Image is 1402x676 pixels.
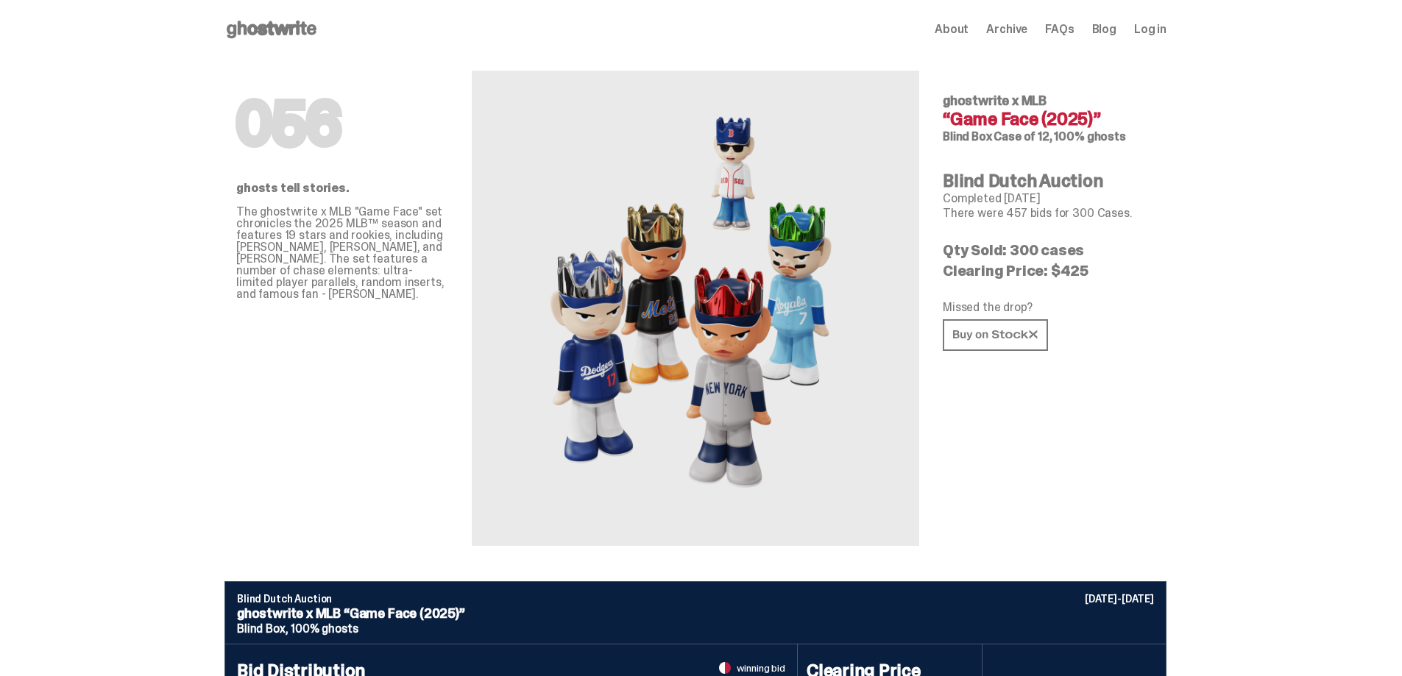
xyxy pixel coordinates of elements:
span: winning bid [737,663,785,673]
a: FAQs [1045,24,1074,35]
span: ghostwrite x MLB [943,92,1047,110]
p: [DATE]-[DATE] [1085,594,1154,604]
a: About [935,24,969,35]
p: Qty Sold: 300 cases [943,243,1155,257]
p: ghosts tell stories. [236,182,448,194]
p: There were 457 bids for 300 Cases. [943,207,1155,219]
p: ghostwrite x MLB “Game Face (2025)” [237,607,1154,620]
p: Blind Dutch Auction [237,594,1154,604]
p: Completed [DATE] [943,193,1155,204]
a: Log in [1134,24,1166,35]
img: MLB&ldquo;Game Face (2025)&rdquo; [534,106,857,510]
p: The ghostwrite x MLB "Game Face" set chronicles the 2025 MLB™ season and features 19 stars and ro... [236,206,448,300]
a: Blog [1092,24,1116,35]
a: Archive [986,24,1027,35]
h4: “Game Face (2025)” [943,110,1155,128]
span: Blind Box, [237,621,288,636]
h4: Blind Dutch Auction [943,172,1155,190]
span: 100% ghosts [291,621,358,636]
h1: 056 [236,94,448,153]
span: Case of 12, 100% ghosts [994,129,1125,144]
p: Clearing Price: $425 [943,263,1155,278]
span: Blind Box [943,129,992,144]
p: Missed the drop? [943,302,1155,313]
